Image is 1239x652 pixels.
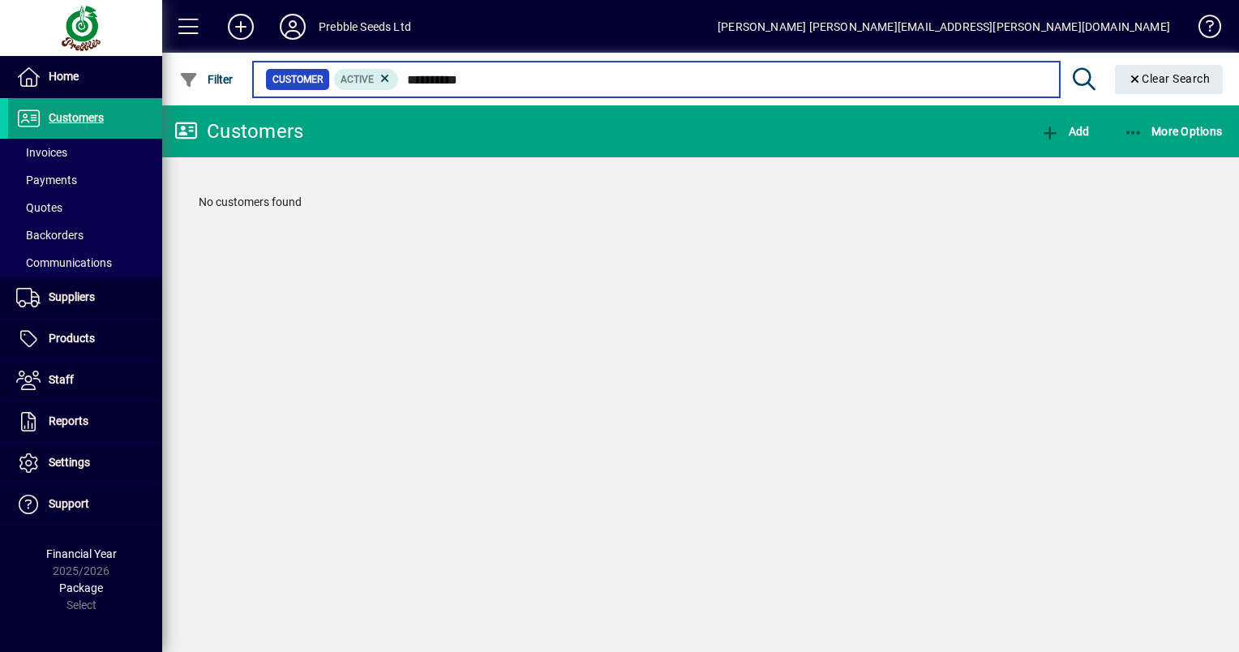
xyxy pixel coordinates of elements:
[8,194,162,221] a: Quotes
[16,229,84,242] span: Backorders
[8,484,162,525] a: Support
[174,118,303,144] div: Customers
[215,12,267,41] button: Add
[8,57,162,97] a: Home
[46,547,117,560] span: Financial Year
[8,249,162,277] a: Communications
[341,74,374,85] span: Active
[272,71,323,88] span: Customer
[8,401,162,442] a: Reports
[49,70,79,83] span: Home
[49,290,95,303] span: Suppliers
[1036,117,1093,146] button: Add
[1124,125,1223,138] span: More Options
[718,14,1170,40] div: [PERSON_NAME] [PERSON_NAME][EMAIL_ADDRESS][PERSON_NAME][DOMAIN_NAME]
[1040,125,1089,138] span: Add
[8,360,162,401] a: Staff
[8,139,162,166] a: Invoices
[49,456,90,469] span: Settings
[59,581,103,594] span: Package
[8,443,162,483] a: Settings
[16,201,62,214] span: Quotes
[49,497,89,510] span: Support
[319,14,411,40] div: Prebble Seeds Ltd
[49,332,95,345] span: Products
[175,65,238,94] button: Filter
[1115,65,1224,94] button: Clear
[8,319,162,359] a: Products
[49,373,74,386] span: Staff
[1186,3,1219,56] a: Knowledge Base
[16,256,112,269] span: Communications
[49,111,104,124] span: Customers
[1128,72,1211,85] span: Clear Search
[16,174,77,187] span: Payments
[179,73,234,86] span: Filter
[8,166,162,194] a: Payments
[1120,117,1227,146] button: More Options
[8,221,162,249] a: Backorders
[8,277,162,318] a: Suppliers
[49,414,88,427] span: Reports
[16,146,67,159] span: Invoices
[182,178,1219,227] div: No customers found
[267,12,319,41] button: Profile
[334,69,399,90] mat-chip: Activation Status: Active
